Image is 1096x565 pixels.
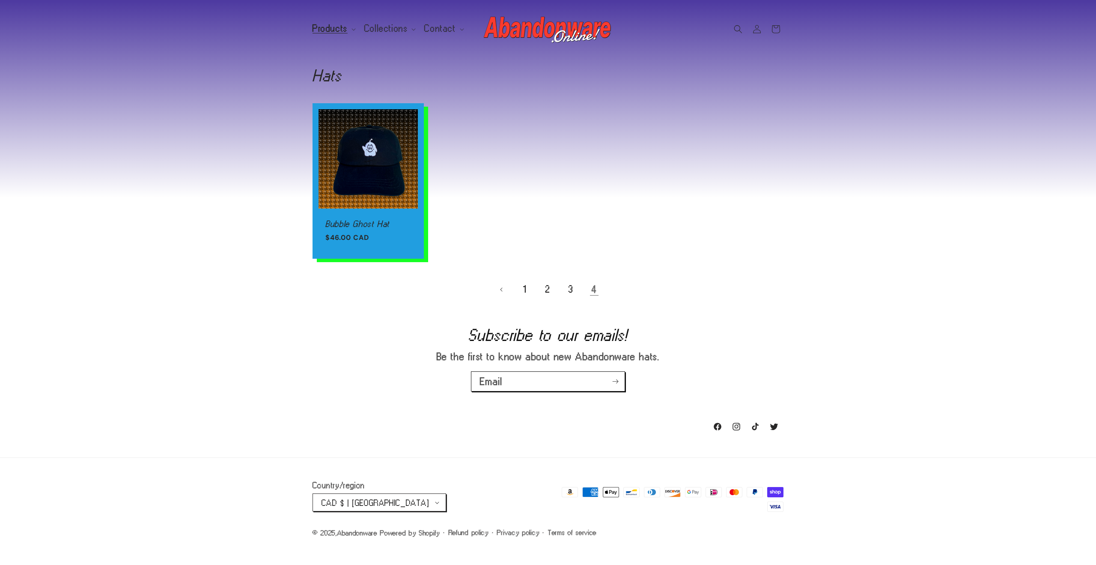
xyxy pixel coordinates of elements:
summary: Collections [359,20,420,38]
img: Abandonware [484,12,612,46]
h1: Hats [313,69,783,82]
nav: Pagination [313,280,783,299]
a: Previous page [492,280,511,299]
a: Bubble Ghost Hat [325,220,411,228]
a: Page 4 [585,280,604,299]
a: Abandonware [481,9,616,49]
a: Page 1 [515,280,534,299]
a: Privacy policy [497,529,539,537]
a: Powered by Shopify [380,529,440,537]
a: Abandonware [337,529,378,537]
span: Products [313,25,348,33]
summary: Products [307,20,359,38]
span: Contact [424,25,456,33]
a: Page 3 [562,280,581,299]
button: CAD $ | [GEOGRAPHIC_DATA] [313,493,446,511]
button: Subscribe [606,371,625,392]
small: © 2025, [313,529,378,537]
span: Collections [364,25,408,33]
a: Terms of service [548,529,597,537]
summary: Search [729,20,748,39]
a: Page 2 [539,280,557,299]
input: Email [471,372,625,391]
span: CAD $ | [GEOGRAPHIC_DATA] [322,499,429,507]
summary: Contact [419,20,467,38]
h2: Country/region [313,481,446,490]
a: Refund policy [449,529,489,537]
p: Be the first to know about new Abandonware hats. [398,350,698,363]
h2: Subscribe to our emails! [39,328,1057,342]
